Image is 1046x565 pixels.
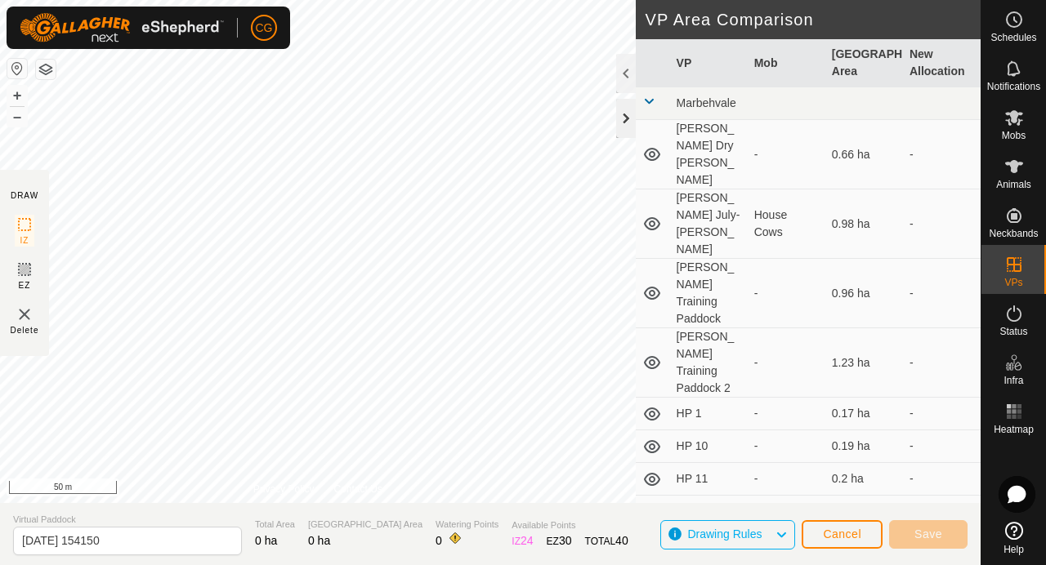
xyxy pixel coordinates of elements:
[646,10,981,29] h2: VP Area Comparison
[1004,376,1023,385] span: Infra
[20,13,224,42] img: Gallagher Logo
[7,59,27,78] button: Reset Map
[512,532,533,549] div: IZ
[670,463,748,496] td: HP 11
[903,398,981,430] td: -
[308,518,422,532] span: [GEOGRAPHIC_DATA] Area
[677,96,736,109] span: Marbehvale
[754,207,819,241] div: House Cows
[825,39,903,87] th: [GEOGRAPHIC_DATA] Area
[825,496,903,528] td: 0.21 ha
[547,532,572,549] div: EZ
[914,527,942,541] span: Save
[436,534,442,547] span: 0
[1004,278,1022,287] span: VPs
[615,534,628,547] span: 40
[670,39,748,87] th: VP
[989,229,1038,238] span: Neckbands
[981,515,1046,561] a: Help
[436,518,498,532] span: Watering Points
[670,398,748,430] td: HP 1
[36,60,56,79] button: Map Layers
[754,285,819,302] div: -
[903,463,981,496] td: -
[825,398,903,430] td: 0.17 ha
[825,430,903,463] td: 0.19 ha
[903,189,981,259] td: -
[670,496,748,528] td: HP 12
[308,534,330,547] span: 0 ha
[903,328,981,398] td: -
[889,520,968,549] button: Save
[7,86,27,105] button: +
[996,180,1031,189] span: Animals
[670,120,748,189] td: [PERSON_NAME] Dry [PERSON_NAME]
[521,534,534,547] span: 24
[825,259,903,328] td: 0.96 ha
[255,518,295,532] span: Total Area
[670,259,748,328] td: [PERSON_NAME] Training Paddock
[13,513,242,527] span: Virtual Paddock
[253,482,315,496] a: Privacy Policy
[19,279,31,291] span: EZ
[333,482,382,496] a: Contact Us
[748,39,825,87] th: Mob
[256,20,273,37] span: CG
[823,527,861,541] span: Cancel
[825,463,903,496] td: 0.2 ha
[687,527,762,541] span: Drawing Rules
[903,39,981,87] th: New Allocation
[999,327,1027,336] span: Status
[825,189,903,259] td: 0.98 ha
[754,354,819,371] div: -
[754,470,819,487] div: -
[1004,545,1024,554] span: Help
[903,496,981,528] td: -
[670,189,748,259] td: [PERSON_NAME] July-[PERSON_NAME]
[903,430,981,463] td: -
[1002,131,1026,140] span: Mobs
[255,534,277,547] span: 0 ha
[754,146,819,163] div: -
[825,120,903,189] td: 0.66 ha
[20,234,29,247] span: IZ
[990,33,1036,42] span: Schedules
[670,328,748,398] td: [PERSON_NAME] Training Paddock 2
[903,120,981,189] td: -
[754,405,819,422] div: -
[754,438,819,455] div: -
[802,520,883,549] button: Cancel
[7,107,27,127] button: –
[585,532,628,549] div: TOTAL
[559,534,572,547] span: 30
[15,305,34,324] img: VP
[670,430,748,463] td: HP 10
[987,82,1040,91] span: Notifications
[994,425,1034,434] span: Heatmap
[11,189,38,202] div: DRAW
[825,328,903,398] td: 1.23 ha
[11,324,39,336] span: Delete
[512,518,628,532] span: Available Points
[903,259,981,328] td: -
